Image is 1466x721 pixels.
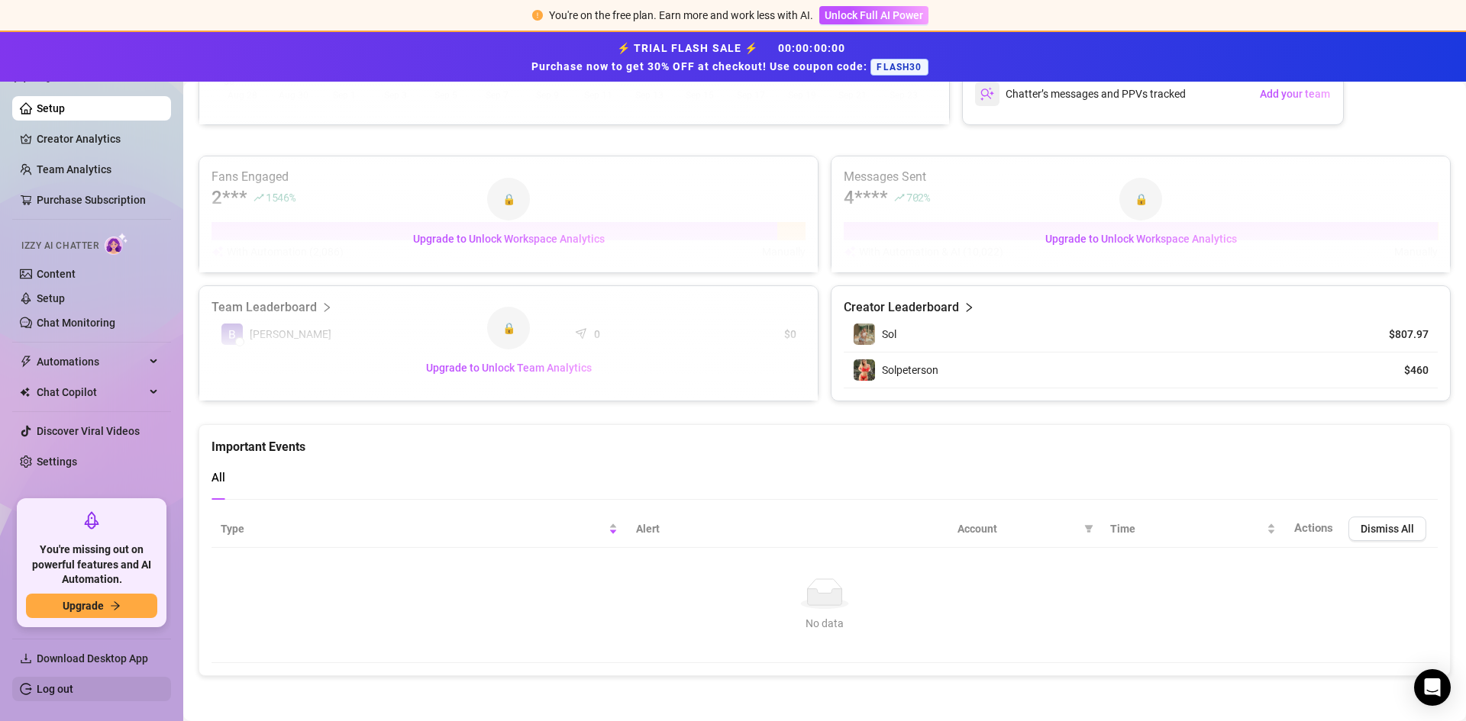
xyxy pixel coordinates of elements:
[110,600,121,611] span: arrow-right
[1361,523,1414,535] span: Dismiss All
[1414,669,1451,706] div: Open Intercom Messenger
[778,42,846,54] span: 00 : 00 : 00 : 00
[63,600,104,612] span: Upgrade
[1110,520,1264,537] span: Time
[212,471,225,484] span: All
[1084,524,1093,533] span: filter
[1045,233,1237,245] span: Upgrade to Unlock Workspace Analytics
[221,520,605,537] span: Type
[980,87,994,101] img: svg%3e
[1081,517,1096,540] span: filter
[37,683,73,695] a: Log out
[882,328,896,340] span: Sol
[531,42,934,72] strong: ⚡ TRIAL FLASH SALE ⚡
[487,178,530,220] div: 🔒
[37,652,148,665] span: Download Desktop App
[426,362,592,374] span: Upgrade to Unlock Team Analytics
[37,455,77,468] a: Settings
[227,615,1422,632] div: No data
[854,359,875,381] img: Solpeterson
[26,594,157,618] button: Upgradearrow-right
[20,356,32,368] span: thunderbolt
[212,425,1438,456] div: Important Events
[37,268,76,280] a: Content
[1348,517,1426,541] button: Dismiss All
[1359,362,1429,378] article: $460
[627,510,948,548] th: Alert
[1119,178,1162,220] div: 🔒
[1101,510,1285,548] th: Time
[37,127,159,151] a: Creator Analytics
[413,233,605,245] span: Upgrade to Unlock Workspace Analytics
[819,9,928,21] a: Unlock Full AI Power
[531,60,870,72] strong: Purchase now to get 30% OFF at checkout! Use coupon code:
[1359,327,1429,342] article: $807.97
[975,82,1186,106] div: Chatter’s messages and PPVs tracked
[37,380,145,404] span: Chat Copilot
[20,387,30,398] img: Chat Copilot
[549,9,813,21] span: You're on the free plan. Earn more and work less with AI.
[882,364,938,376] span: Solpeterson
[1294,521,1333,535] span: Actions
[37,188,159,212] a: Purchase Subscription
[1033,227,1249,251] button: Upgrade to Unlock Workspace Analytics
[819,6,928,24] button: Unlock Full AI Power
[414,356,604,380] button: Upgrade to Unlock Team Analytics
[26,542,157,587] span: You're missing out on powerful features and AI Automation.
[37,163,111,175] a: Team Analytics
[825,9,923,21] span: Unlock Full AI Power
[37,317,115,329] a: Chat Monitoring
[37,425,140,437] a: Discover Viral Videos
[82,511,101,529] span: rocket
[212,510,627,548] th: Type
[964,298,974,317] span: right
[401,227,617,251] button: Upgrade to Unlock Workspace Analytics
[37,292,65,304] a: Setup
[37,102,65,114] a: Setup
[532,10,543,21] span: exclamation-circle
[20,652,32,665] span: download
[1260,88,1330,100] span: Add your team
[957,520,1078,537] span: Account
[37,349,145,374] span: Automations
[487,307,530,349] div: 🔒
[854,323,875,345] img: Sol
[21,239,98,253] span: Izzy AI Chatter
[870,59,928,76] span: FLASH30
[105,233,128,255] img: AI Chatter
[844,298,959,317] article: Creator Leaderboard
[1259,82,1331,106] button: Add your team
